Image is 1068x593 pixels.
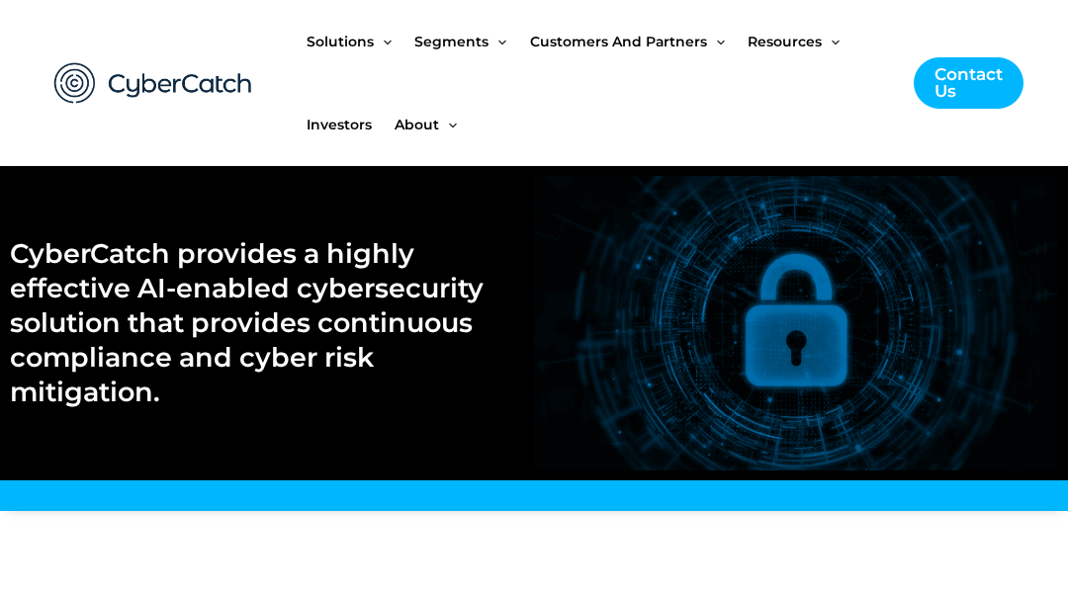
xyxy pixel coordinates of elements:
span: Menu Toggle [439,83,457,166]
span: Investors [307,83,372,166]
span: About [395,83,439,166]
a: Contact Us [914,57,1023,109]
h2: CyberCatch provides a highly effective AI-enabled cybersecurity solution that provides continuous... [10,236,514,409]
img: CyberCatch [35,42,272,125]
a: Investors [307,83,395,166]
